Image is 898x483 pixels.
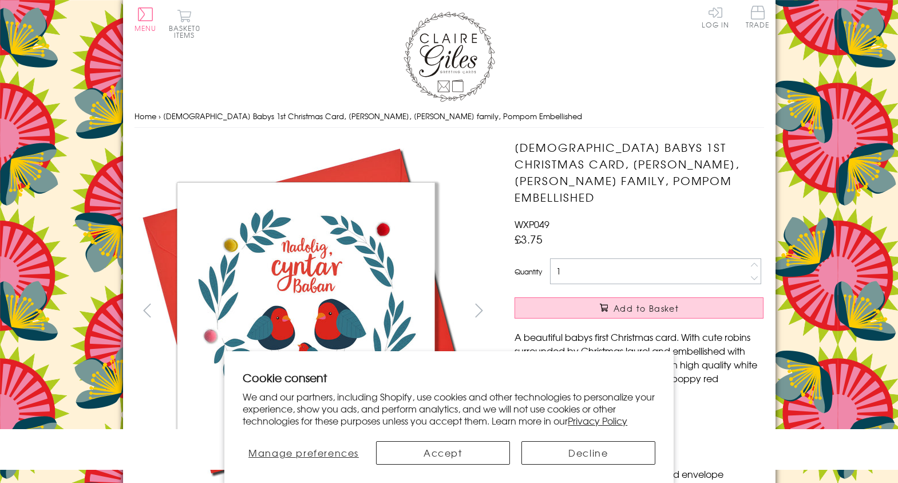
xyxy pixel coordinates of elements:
span: Manage preferences [248,446,359,460]
span: Trade [746,6,770,28]
img: Welsh Babys 1st Christmas Card, Nadolig Llawen, Robin family, Pompom Embellished [134,139,477,483]
button: next [466,297,492,323]
span: › [159,111,161,121]
span: 0 items [174,23,200,40]
button: Accept [376,441,510,465]
a: Trade [746,6,770,30]
button: Basket0 items [169,9,200,38]
button: Menu [134,7,157,32]
button: Decline [521,441,655,465]
span: £3.75 [515,231,543,247]
h1: [DEMOGRAPHIC_DATA] Babys 1st Christmas Card, [PERSON_NAME], [PERSON_NAME] family, Pompom Embellished [515,139,764,205]
h2: Cookie consent [243,370,655,386]
span: WXP049 [515,217,549,231]
nav: breadcrumbs [134,105,764,128]
button: prev [134,297,160,323]
a: Home [134,111,156,121]
p: A beautiful babys first Christmas card. With cute robins surrounded by Christmas laurel and embel... [515,330,764,399]
span: [DEMOGRAPHIC_DATA] Babys 1st Christmas Card, [PERSON_NAME], [PERSON_NAME] family, Pompom Embellished [163,111,582,121]
span: Menu [134,23,157,33]
img: Welsh Babys 1st Christmas Card, Nadolig Llawen, Robin family, Pompom Embellished [492,139,835,483]
span: Add to Basket [614,303,679,314]
a: Log In [702,6,729,28]
button: Add to Basket [515,297,764,319]
button: Manage preferences [243,441,365,465]
label: Quantity [515,266,542,277]
img: Claire Giles Greetings Cards [403,11,495,102]
p: We and our partners, including Shopify, use cookies and other technologies to personalize your ex... [243,391,655,426]
a: Privacy Policy [568,414,627,427]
